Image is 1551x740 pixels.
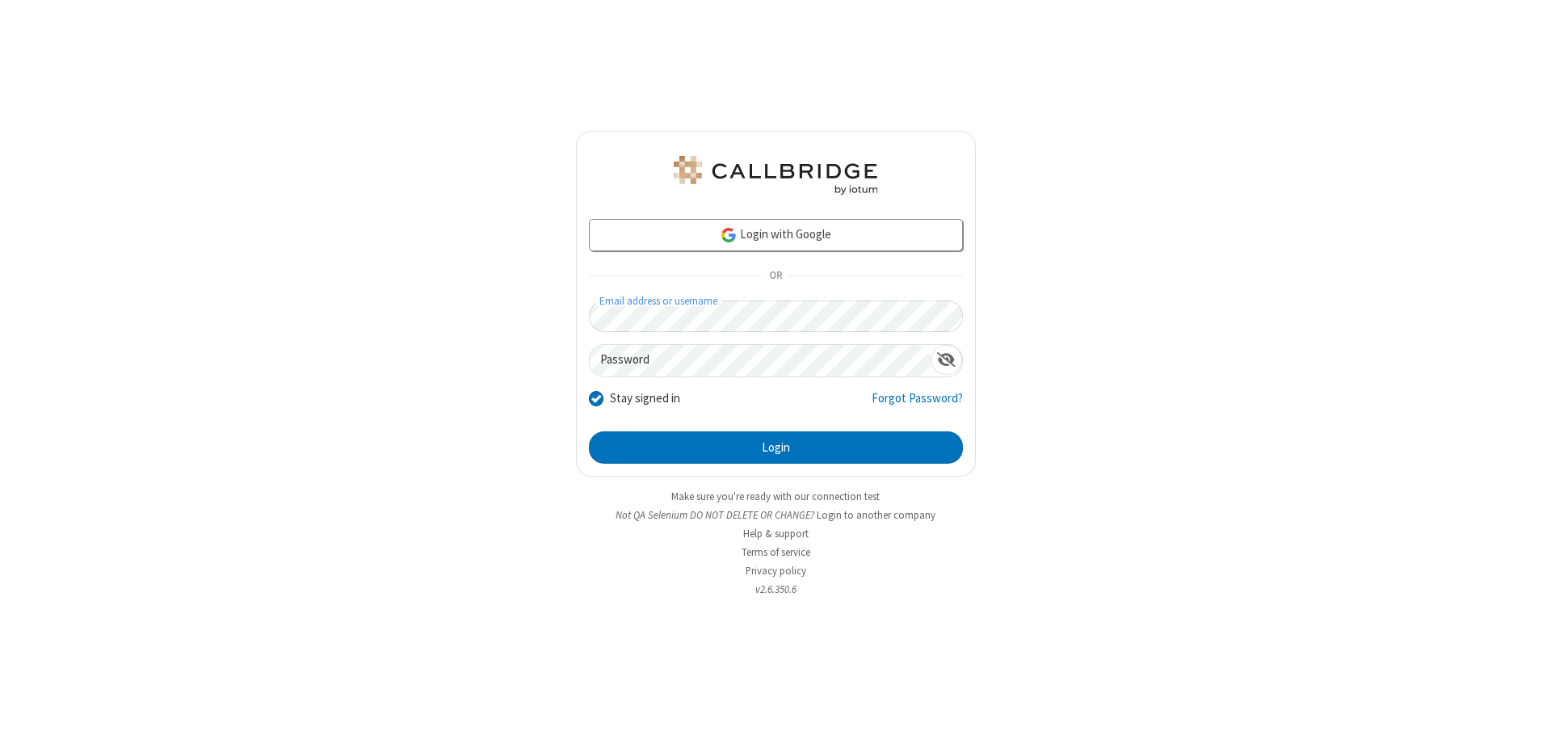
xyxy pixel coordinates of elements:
label: Stay signed in [610,389,680,408]
button: Login [589,431,963,464]
img: google-icon.png [720,226,738,244]
a: Login with Google [589,219,963,251]
a: Privacy policy [746,564,806,578]
button: Login to another company [817,507,935,523]
a: Make sure you're ready with our connection test [671,490,880,503]
a: Forgot Password? [872,389,963,420]
span: OR [763,265,788,288]
a: Terms of service [742,545,810,559]
input: Email address or username [589,301,963,332]
li: v2.6.350.6 [576,582,976,597]
div: Show password [931,345,962,375]
a: Help & support [743,527,809,540]
input: Password [590,345,931,376]
img: QA Selenium DO NOT DELETE OR CHANGE [670,156,881,195]
li: Not QA Selenium DO NOT DELETE OR CHANGE? [576,507,976,523]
